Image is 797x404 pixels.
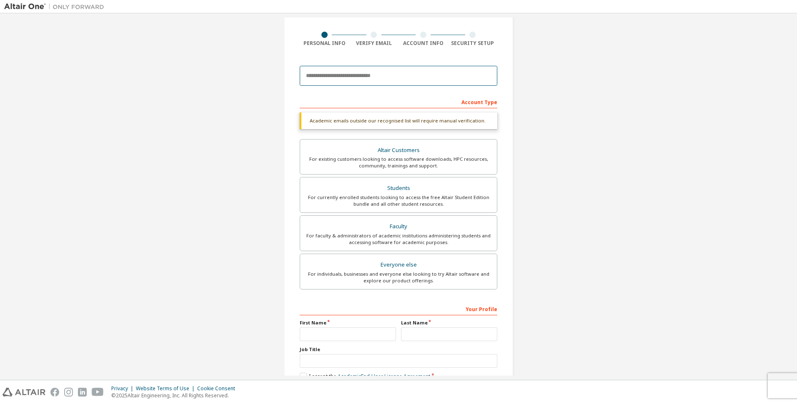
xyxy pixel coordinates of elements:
[111,385,136,392] div: Privacy
[300,346,497,353] label: Job Title
[64,388,73,397] img: instagram.svg
[300,302,497,315] div: Your Profile
[305,194,492,207] div: For currently enrolled students looking to access the free Altair Student Edition bundle and all ...
[305,232,492,246] div: For faculty & administrators of academic institutions administering students and accessing softwa...
[398,40,448,47] div: Account Info
[197,385,240,392] div: Cookie Consent
[305,145,492,156] div: Altair Customers
[305,271,492,284] div: For individuals, businesses and everyone else looking to try Altair software and explore our prod...
[3,388,45,397] img: altair_logo.svg
[300,373,430,380] label: I accept the
[300,319,396,326] label: First Name
[338,373,430,380] a: Academic End-User License Agreement
[300,95,497,108] div: Account Type
[305,156,492,169] div: For existing customers looking to access software downloads, HPC resources, community, trainings ...
[300,40,349,47] div: Personal Info
[136,385,197,392] div: Website Terms of Use
[4,2,108,11] img: Altair One
[401,319,497,326] label: Last Name
[111,392,240,399] p: © 2025 Altair Engineering, Inc. All Rights Reserved.
[300,112,497,129] div: Academic emails outside our recognised list will require manual verification.
[78,388,87,397] img: linkedin.svg
[349,40,399,47] div: Verify Email
[50,388,59,397] img: facebook.svg
[92,388,104,397] img: youtube.svg
[305,182,492,194] div: Students
[305,221,492,232] div: Faculty
[448,40,498,47] div: Security Setup
[305,259,492,271] div: Everyone else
